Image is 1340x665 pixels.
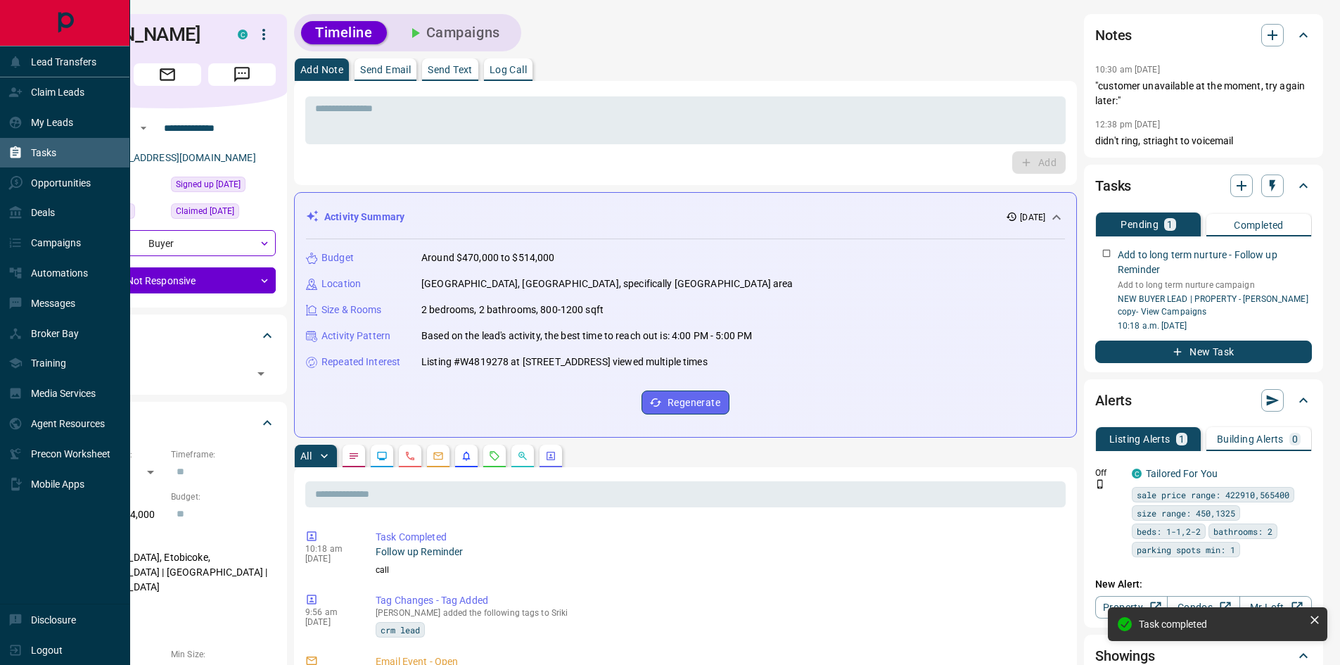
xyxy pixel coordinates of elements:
[1095,24,1132,46] h2: Notes
[1292,434,1298,444] p: 0
[321,303,382,317] p: Size & Rooms
[321,277,361,291] p: Location
[305,544,355,554] p: 10:18 am
[59,606,276,619] p: Motivation:
[321,355,400,369] p: Repeated Interest
[1118,294,1308,317] a: NEW BUYER LEAD | PROPERTY - [PERSON_NAME] copy- View Campaigns
[135,120,152,137] button: Open
[301,21,387,44] button: Timeline
[421,277,793,291] p: [GEOGRAPHIC_DATA], [GEOGRAPHIC_DATA], specifically [GEOGRAPHIC_DATA] area
[59,267,276,293] div: Not Responsive
[171,203,276,223] div: Sat Sep 20 2025
[376,450,388,462] svg: Lead Browsing Activity
[59,23,217,46] h1: [PERSON_NAME]
[300,65,343,75] p: Add Note
[1234,220,1284,230] p: Completed
[1109,434,1170,444] p: Listing Alerts
[1020,211,1045,224] p: [DATE]
[305,554,355,564] p: [DATE]
[171,648,276,661] p: Min Size:
[1179,434,1185,444] p: 1
[489,450,500,462] svg: Requests
[1095,18,1312,52] div: Notes
[421,355,708,369] p: Listing #W4819278 at [STREET_ADDRESS] viewed multiple times
[490,65,527,75] p: Log Call
[59,406,276,440] div: Criteria
[1137,506,1235,520] span: size range: 450,1325
[1095,120,1160,129] p: 12:38 pm [DATE]
[1239,596,1312,619] a: Mr.Loft
[376,608,1060,618] p: [PERSON_NAME] added the following tags to Sriki
[1132,469,1142,479] div: condos.ca
[171,448,276,461] p: Timeframe:
[208,63,276,86] span: Message
[176,177,241,191] span: Signed up [DATE]
[134,63,201,86] span: Email
[1146,468,1218,479] a: Tailored For You
[1095,467,1123,479] p: Off
[393,21,514,44] button: Campaigns
[305,607,355,617] p: 9:56 am
[1095,175,1131,197] h2: Tasks
[433,450,444,462] svg: Emails
[1095,389,1132,412] h2: Alerts
[642,391,729,414] button: Regenerate
[404,450,416,462] svg: Calls
[300,451,312,461] p: All
[306,204,1065,230] div: Activity Summary[DATE]
[1118,279,1312,291] p: Add to long term nurture campaign
[421,303,604,317] p: 2 bedrooms, 2 bathrooms, 800-1200 sqft
[1095,79,1312,108] p: "customer unavailable at the moment, try again later:"
[1217,434,1284,444] p: Building Alerts
[97,152,256,163] a: [EMAIL_ADDRESS][DOMAIN_NAME]
[324,210,404,224] p: Activity Summary
[1095,341,1312,363] button: New Task
[176,204,234,218] span: Claimed [DATE]
[1139,619,1303,630] div: Task completed
[545,450,556,462] svg: Agent Actions
[1095,134,1312,148] p: didn't ring, striaght to voicemail
[421,329,752,343] p: Based on the lead's activity, the best time to reach out is: 4:00 PM - 5:00 PM
[421,251,555,265] p: Around $470,000 to $514,000
[1167,596,1239,619] a: Condos
[1121,220,1159,229] p: Pending
[1118,319,1312,332] p: 10:18 a.m. [DATE]
[1167,220,1173,229] p: 1
[348,450,359,462] svg: Notes
[1095,65,1160,75] p: 10:30 am [DATE]
[1213,524,1272,538] span: bathrooms: 2
[1095,169,1312,203] div: Tasks
[59,230,276,256] div: Buyer
[171,490,276,503] p: Budget:
[1095,596,1168,619] a: Property
[1137,488,1289,502] span: sale price range: 422910,565400
[59,546,276,599] p: [GEOGRAPHIC_DATA], Etobicoke, [GEOGRAPHIC_DATA] | [GEOGRAPHIC_DATA] | [GEOGRAPHIC_DATA]
[251,364,271,384] button: Open
[360,65,411,75] p: Send Email
[171,177,276,196] div: Sat Sep 20 2025
[376,593,1060,608] p: Tag Changes - Tag Added
[238,30,248,39] div: condos.ca
[321,251,354,265] p: Budget
[428,65,473,75] p: Send Text
[59,319,276,353] div: Tags
[381,623,420,637] span: crm lead
[376,530,1060,545] p: Task Completed
[1137,524,1201,538] span: beds: 1-1,2-2
[1095,479,1105,489] svg: Push Notification Only
[1095,384,1312,417] div: Alerts
[517,450,528,462] svg: Opportunities
[376,545,1060,559] p: Follow up Reminder
[321,329,390,343] p: Activity Pattern
[305,617,355,627] p: [DATE]
[1118,248,1312,277] p: Add to long term nurture - Follow up Reminder
[59,533,276,546] p: Areas Searched:
[1095,577,1312,592] p: New Alert:
[1137,543,1235,557] span: parking spots min: 1
[461,450,472,462] svg: Listing Alerts
[376,564,1060,576] p: call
